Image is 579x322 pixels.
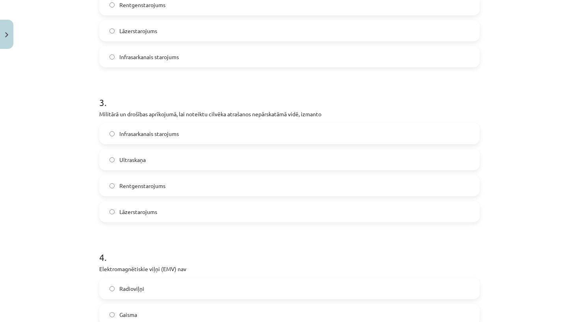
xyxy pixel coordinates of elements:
img: icon-close-lesson-0947bae3869378f0d4975bcd49f059093ad1ed9edebbc8119c70593378902aed.svg [5,32,8,37]
h1: 4 . [99,238,480,262]
input: Rentgenstarojums [109,183,115,188]
input: Ultraskaņa [109,157,115,162]
input: Infrasarkanais starojums [109,131,115,136]
input: Lāzerstarojums [109,28,115,34]
input: Infrasarkanais starojums [109,54,115,60]
input: Gaisma [109,312,115,317]
span: Infrasarkanais starojums [119,53,179,61]
span: Rentgenstarojums [119,182,165,190]
span: Ultraskaņa [119,156,146,164]
span: Lāzerstarojums [119,208,157,216]
h1: 3 . [99,83,480,108]
span: Gaisma [119,311,137,319]
p: Militārā un drošības aprīkojumā, lai noteiktu cilvēka atrašanos nepārskatāmā vidē, izmanto [99,110,480,118]
span: Radioviļņi [119,285,144,293]
input: Rentgenstarojums [109,2,115,7]
p: Elektromagnētiskie viļņi (EMV) nav [99,265,480,273]
span: Rentgenstarojums [119,1,165,9]
span: Infrasarkanais starojums [119,130,179,138]
input: Radioviļņi [109,286,115,291]
input: Lāzerstarojums [109,209,115,214]
span: Lāzerstarojums [119,27,157,35]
